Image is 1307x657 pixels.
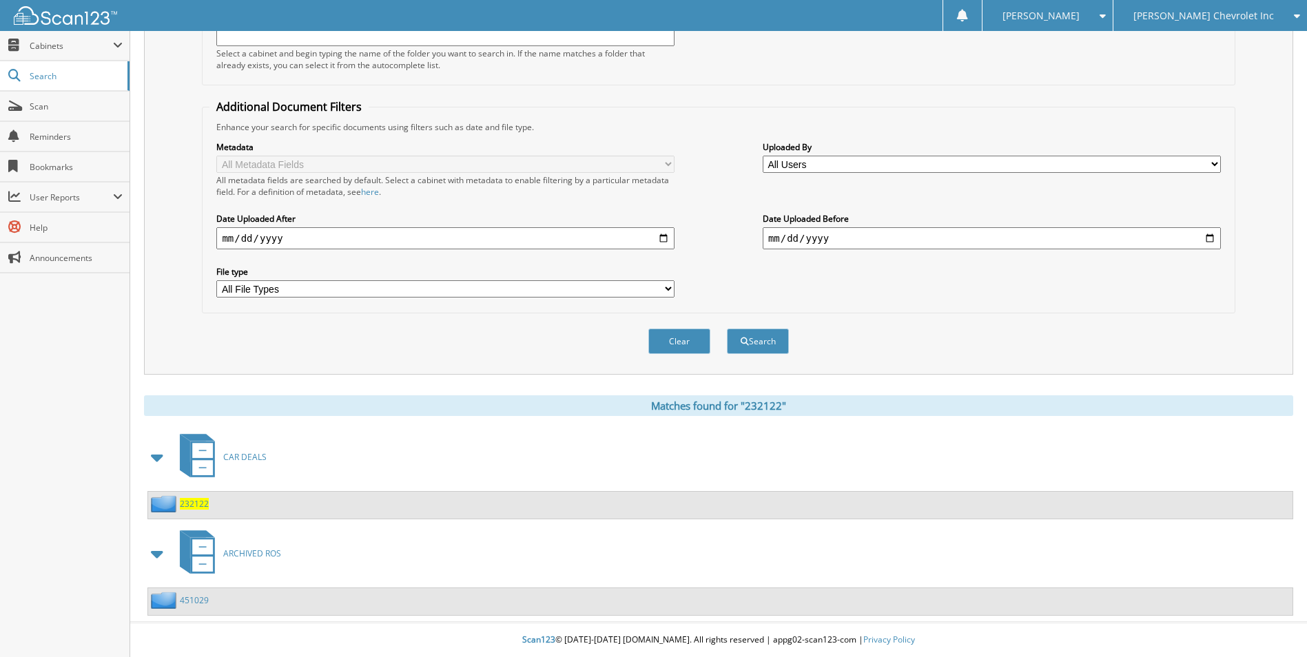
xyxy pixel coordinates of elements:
[361,186,379,198] a: here
[648,328,710,354] button: Clear
[144,395,1293,416] div: Matches found for "232122"
[763,141,1221,153] label: Uploaded By
[1002,12,1080,20] span: [PERSON_NAME]
[223,451,267,463] span: CAR DEALS
[172,526,281,581] a: ARCHIVED ROS
[180,498,209,510] a: 232122
[216,213,675,225] label: Date Uploaded After
[216,227,675,249] input: start
[30,191,113,203] span: User Reports
[1133,12,1274,20] span: [PERSON_NAME] Chevrolet Inc
[30,131,123,143] span: Reminders
[14,6,117,25] img: scan123-logo-white.svg
[209,99,369,114] legend: Additional Document Filters
[130,623,1307,657] div: © [DATE]-[DATE] [DOMAIN_NAME]. All rights reserved | appg02-scan123-com |
[216,141,675,153] label: Metadata
[30,101,123,112] span: Scan
[30,222,123,233] span: Help
[30,252,123,264] span: Announcements
[1238,591,1307,657] iframe: Chat Widget
[151,495,180,512] img: folder2.png
[151,592,180,609] img: folder2.png
[763,213,1221,225] label: Date Uploaded Before
[727,328,789,354] button: Search
[180,594,209,606] a: 451029
[216,48,675,71] div: Select a cabinet and begin typing the name of the folder you want to search in. If the name match...
[763,227,1221,249] input: end
[30,161,123,173] span: Bookmarks
[30,40,113,52] span: Cabinets
[209,121,1227,133] div: Enhance your search for specific documents using filters such as date and file type.
[216,266,675,278] label: File type
[172,430,267,484] a: CAR DEALS
[30,70,121,82] span: Search
[216,174,675,198] div: All metadata fields are searched by default. Select a cabinet with metadata to enable filtering b...
[522,634,555,645] span: Scan123
[863,634,915,645] a: Privacy Policy
[223,547,281,559] span: ARCHIVED ROS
